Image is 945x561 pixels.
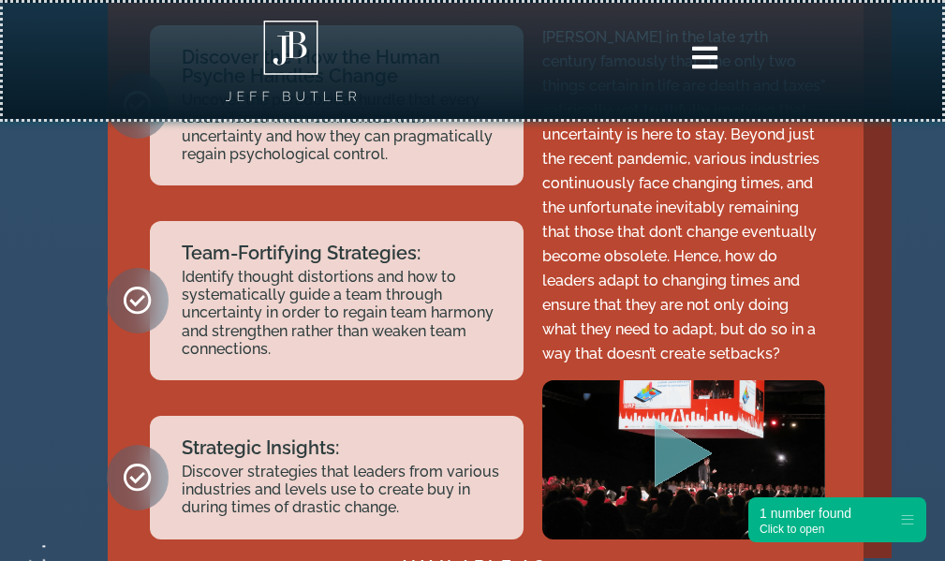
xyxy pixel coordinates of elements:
[182,91,505,163] h2: Uncover the paradoxical hurdle that every leader faces when confronted with uncertainty and how t...
[542,25,825,366] p: [PERSON_NAME] in the late 17th century famously that “the only two things certain in life are dea...
[182,463,505,517] h2: Discover strategies that leaders from various industries and levels use to create buy in during t...
[182,244,505,262] h2: Team-Fortifying Strategies:
[646,419,721,500] div: Play Video
[182,438,505,457] h2: Strategic Insights:
[182,268,505,358] h2: Identify thought distortions and how to systematically guide a team through uncertainty in order ...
